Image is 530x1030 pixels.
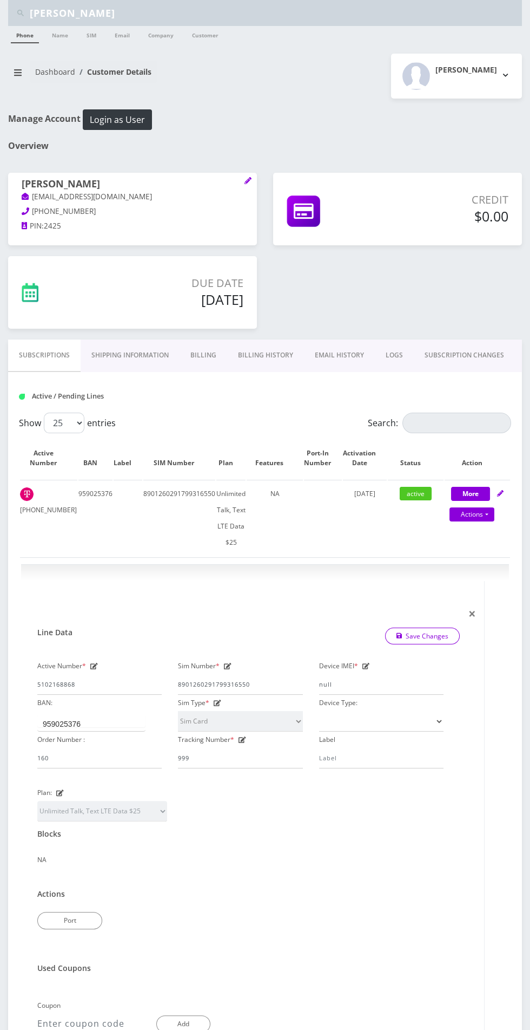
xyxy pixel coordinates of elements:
a: EMAIL HISTORY [304,340,375,371]
label: Device Type: [319,695,357,711]
span: [DATE] [354,489,375,498]
th: Action: activate to sort column ascending [445,438,510,479]
a: Save Changes [385,628,460,644]
td: 8901260291799316550 [143,480,215,556]
input: IMEI [319,674,443,695]
th: Activation Date: activate to sort column ascending [343,438,387,479]
label: Label [319,732,335,748]
a: [EMAIL_ADDRESS][DOMAIN_NAME] [22,192,152,203]
label: BAN: [37,695,52,711]
a: Email [109,26,135,42]
a: Login as User [81,113,152,125]
th: Label: activate to sort column ascending [114,438,142,479]
td: NA [247,480,303,556]
label: Order Number : [37,732,85,748]
th: BAN: activate to sort column ascending [78,438,112,479]
button: Login as User [83,109,152,130]
td: [PHONE_NUMBER] [20,480,77,556]
h1: Active / Pending Lines [19,392,172,400]
label: Search: [368,413,511,433]
input: Order Number [37,748,162,768]
a: Subscriptions [8,340,81,372]
th: Status: activate to sort column ascending [388,438,443,479]
a: Billing [180,340,227,371]
h1: Actions [37,890,65,899]
div: NA [37,838,460,868]
label: Sim Type [178,695,209,711]
h1: Used Coupons [37,964,91,973]
li: Customer Details [75,66,151,77]
button: Save Changes [385,628,460,644]
a: Name [47,26,74,42]
th: Features: activate to sort column ascending [247,438,303,479]
h1: Manage Account [8,109,522,130]
a: Shipping Information [81,340,180,371]
input: Sim Number [178,674,302,695]
label: Plan: [37,785,52,801]
h2: [PERSON_NAME] [435,66,497,75]
span: 2425 [44,221,61,231]
button: [PERSON_NAME] [391,54,522,99]
a: SUBSCRIPTION CHANGES [414,340,515,371]
th: Plan: activate to sort column ascending [216,438,246,479]
nav: breadcrumb [8,61,257,92]
h1: Overview [8,141,522,151]
button: More [451,487,490,501]
span: [PHONE_NUMBER] [32,206,96,216]
h1: Line Data [37,628,72,637]
a: Billing History [227,340,304,371]
label: Device IMEI [319,658,358,674]
span: active [400,487,432,500]
label: Coupon [37,998,61,1014]
input: Label [319,748,443,768]
label: Show entries [19,413,116,433]
div: 959025376 [43,719,81,729]
a: PIN: [22,221,44,232]
th: Port-In Number: activate to sort column ascending [304,438,342,479]
input: Active Number [37,674,162,695]
th: Active Number: activate to sort column ascending [20,438,77,479]
a: Actions [449,507,494,521]
img: Active / Pending Lines [19,394,25,400]
input: Search: [402,413,511,433]
a: Company [143,26,179,42]
h5: [DATE] [101,291,243,308]
select: Showentries [44,413,84,433]
h5: $0.00 [386,208,508,224]
td: 959025376 [78,480,112,556]
a: Customer [187,26,224,42]
button: Port [37,912,102,929]
a: Dashboard [35,67,75,77]
label: Tracking Number [178,732,234,748]
label: Active Number [37,658,86,674]
span: × [468,604,476,622]
label: Sim Number [178,658,220,674]
a: LOGS [375,340,414,371]
p: Credit [386,192,508,208]
h1: [PERSON_NAME] [22,178,243,191]
img: t_img.png [20,487,34,501]
input: Search Teltik [30,3,519,23]
th: SIM Number: activate to sort column ascending [143,438,215,479]
input: Tracking Number [178,748,302,768]
a: Phone [11,26,39,43]
a: SIM [81,26,102,42]
h1: Blocks [37,830,61,839]
td: Unlimited Talk, Text LTE Data $25 [216,480,246,556]
p: Due Date [101,275,243,291]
